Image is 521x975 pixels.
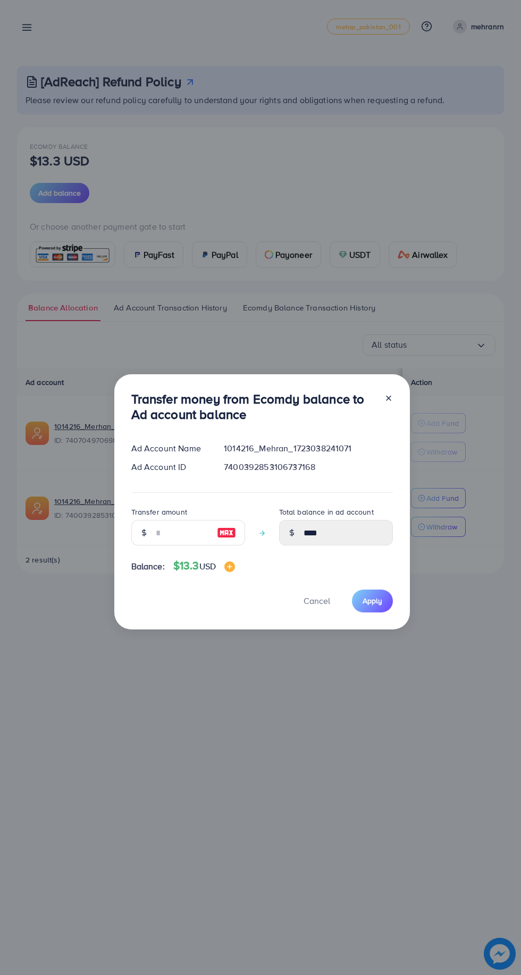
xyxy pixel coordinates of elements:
[279,507,374,517] label: Total balance in ad account
[131,391,376,422] h3: Transfer money from Ecomdy balance to Ad account balance
[131,507,187,517] label: Transfer amount
[123,461,216,473] div: Ad Account ID
[131,560,165,573] span: Balance:
[304,595,330,607] span: Cancel
[290,590,343,612] button: Cancel
[199,560,216,572] span: USD
[215,442,401,455] div: 1014216_Mehran_1723038241071
[217,526,236,539] img: image
[352,590,393,612] button: Apply
[363,595,382,606] span: Apply
[173,559,235,573] h4: $13.3
[215,461,401,473] div: 7400392853106737168
[224,561,235,572] img: image
[123,442,216,455] div: Ad Account Name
